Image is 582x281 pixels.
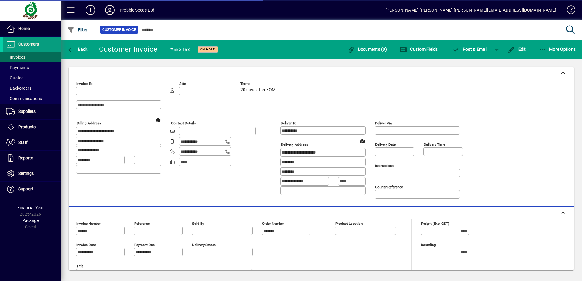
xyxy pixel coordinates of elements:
[537,44,577,55] button: More Options
[3,166,61,181] a: Settings
[99,44,158,54] div: Customer Invoice
[81,5,100,16] button: Add
[3,52,61,62] a: Invoices
[539,47,576,52] span: More Options
[3,104,61,119] a: Suppliers
[3,62,61,73] a: Payments
[6,75,23,80] span: Quotes
[421,221,449,226] mat-label: Freight (excl GST)
[3,93,61,104] a: Communications
[76,243,96,247] mat-label: Invoice date
[18,140,28,145] span: Staff
[385,5,556,15] div: [PERSON_NAME] [PERSON_NAME] [PERSON_NAME][EMAIL_ADDRESS][DOMAIN_NAME]
[452,47,488,52] span: ost & Email
[6,96,42,101] span: Communications
[508,47,526,52] span: Edit
[375,121,392,125] mat-label: Deliver via
[3,21,61,36] a: Home
[18,26,30,31] span: Home
[18,124,36,129] span: Products
[398,44,440,55] button: Custom Fields
[262,221,284,226] mat-label: Order number
[562,1,574,21] a: Knowledge Base
[346,44,388,55] button: Documents (0)
[76,82,93,86] mat-label: Invoice To
[66,24,89,35] button: Filter
[421,243,436,247] mat-label: Rounding
[240,82,277,86] span: Terms
[153,115,163,124] a: View on map
[18,171,34,176] span: Settings
[449,44,491,55] button: Post & Email
[424,142,445,147] mat-label: Delivery time
[179,82,186,86] mat-label: Attn
[134,221,150,226] mat-label: Reference
[200,47,216,51] span: On hold
[375,164,394,168] mat-label: Instructions
[6,55,25,60] span: Invoices
[347,47,387,52] span: Documents (0)
[3,151,61,166] a: Reports
[463,47,465,52] span: P
[3,182,61,197] a: Support
[61,44,94,55] app-page-header-button: Back
[120,5,154,15] div: Prebble Seeds Ltd
[375,185,403,189] mat-label: Courier Reference
[240,88,275,92] span: 20 days after EOM
[134,243,155,247] mat-label: Payment due
[18,155,33,160] span: Reports
[67,27,88,32] span: Filter
[192,221,204,226] mat-label: Sold by
[100,5,120,16] button: Profile
[357,136,367,146] a: View on map
[400,47,438,52] span: Custom Fields
[3,73,61,83] a: Quotes
[18,42,39,47] span: Customers
[170,45,190,54] div: #552153
[281,121,296,125] mat-label: Deliver To
[335,221,363,226] mat-label: Product location
[66,44,89,55] button: Back
[18,109,36,114] span: Suppliers
[76,221,101,226] mat-label: Invoice number
[22,218,39,223] span: Package
[192,243,216,247] mat-label: Delivery status
[18,186,33,191] span: Support
[3,135,61,150] a: Staff
[17,205,44,210] span: Financial Year
[3,83,61,93] a: Backorders
[6,86,31,91] span: Backorders
[102,27,136,33] span: Customer Invoice
[375,142,396,147] mat-label: Delivery date
[76,264,83,268] mat-label: Title
[67,47,88,52] span: Back
[506,44,528,55] button: Edit
[3,120,61,135] a: Products
[6,65,29,70] span: Payments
